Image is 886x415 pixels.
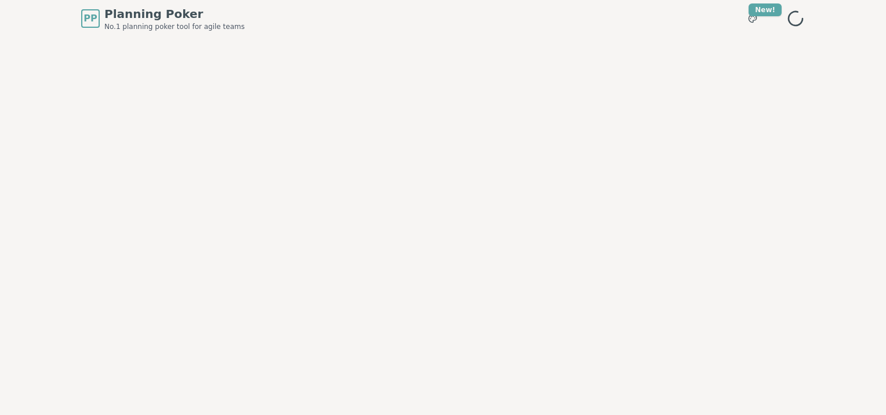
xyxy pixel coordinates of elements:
a: PPPlanning PokerNo.1 planning poker tool for agile teams [81,6,245,31]
span: PP [83,12,97,26]
span: No.1 planning poker tool for agile teams [104,22,245,31]
span: Planning Poker [104,6,245,22]
div: New! [749,3,782,16]
button: New! [742,8,763,29]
